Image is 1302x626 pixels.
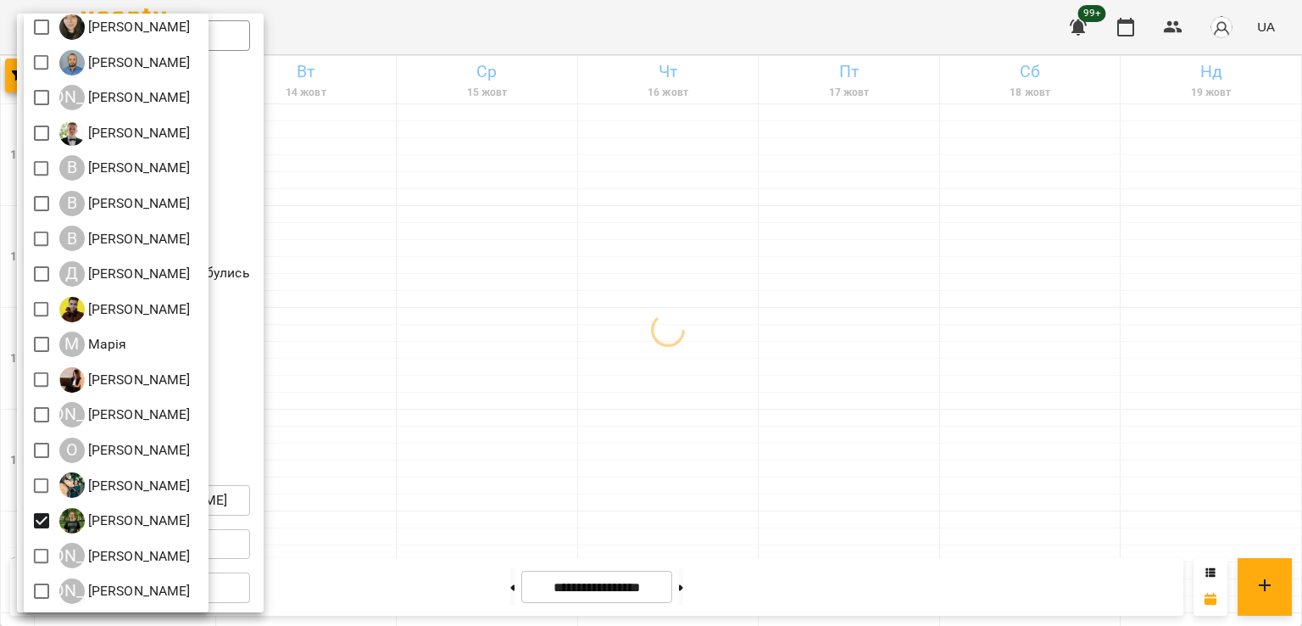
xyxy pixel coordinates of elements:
div: [PERSON_NAME] [59,85,85,110]
div: Д [59,261,85,287]
div: Ярослав Пташинський [59,578,191,604]
p: [PERSON_NAME] [85,581,191,601]
p: [PERSON_NAME] [85,87,191,108]
img: Н [59,367,85,393]
a: А [PERSON_NAME] [59,50,191,75]
p: [PERSON_NAME] [85,53,191,73]
a: Д [PERSON_NAME] [59,261,191,287]
a: [PERSON_NAME] [PERSON_NAME] [59,85,191,110]
a: В [PERSON_NAME] [59,155,191,181]
div: В [59,155,85,181]
p: [PERSON_NAME] [85,405,191,425]
div: Ольга Мизюк [59,472,191,498]
div: [PERSON_NAME] [59,543,85,568]
div: М [59,332,85,357]
div: Ніна Марчук [59,402,191,428]
p: [PERSON_NAME] [85,193,191,214]
a: О [PERSON_NAME] [59,472,191,498]
p: [PERSON_NAME] [85,229,191,249]
p: [PERSON_NAME] [85,299,191,320]
div: В [59,191,85,216]
a: [PERSON_NAME] [PERSON_NAME] [59,578,191,604]
div: Марія [59,332,127,357]
p: [PERSON_NAME] [85,476,191,496]
a: [PERSON_NAME] [PERSON_NAME] [59,543,191,568]
p: [PERSON_NAME] [85,264,191,284]
a: Р [PERSON_NAME] [59,508,191,534]
p: Марія [85,334,127,355]
p: [PERSON_NAME] [85,123,191,143]
p: [PERSON_NAME] [85,17,191,37]
a: В [PERSON_NAME] [59,191,191,216]
div: Надія Шрай [59,367,191,393]
div: Денис Замрій [59,261,191,287]
p: [PERSON_NAME] [85,370,191,390]
div: [PERSON_NAME] [59,578,85,604]
a: В [PERSON_NAME] [59,120,191,146]
div: [PERSON_NAME] [59,402,85,428]
a: М Марія [59,332,127,357]
img: О [59,472,85,498]
p: [PERSON_NAME] [85,546,191,567]
img: Р [59,508,85,534]
a: Н [PERSON_NAME] [59,367,191,393]
a: Д [PERSON_NAME] [59,297,191,322]
div: Юрій Шпак [59,543,191,568]
p: [PERSON_NAME] [85,158,191,178]
div: Оксана Кочанова [59,438,191,463]
p: [PERSON_NAME] [85,440,191,461]
img: Д [59,297,85,322]
img: А [59,50,85,75]
div: О [59,438,85,463]
div: В [59,226,85,251]
div: Владислав Границький [59,155,191,181]
p: [PERSON_NAME] [85,511,191,531]
a: О [PERSON_NAME] [59,438,191,463]
img: А [59,14,85,40]
div: Денис Пущало [59,297,191,322]
a: [PERSON_NAME] [PERSON_NAME] [59,402,191,428]
img: В [59,120,85,146]
a: А [PERSON_NAME] [59,14,191,40]
a: В [PERSON_NAME] [59,226,191,251]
